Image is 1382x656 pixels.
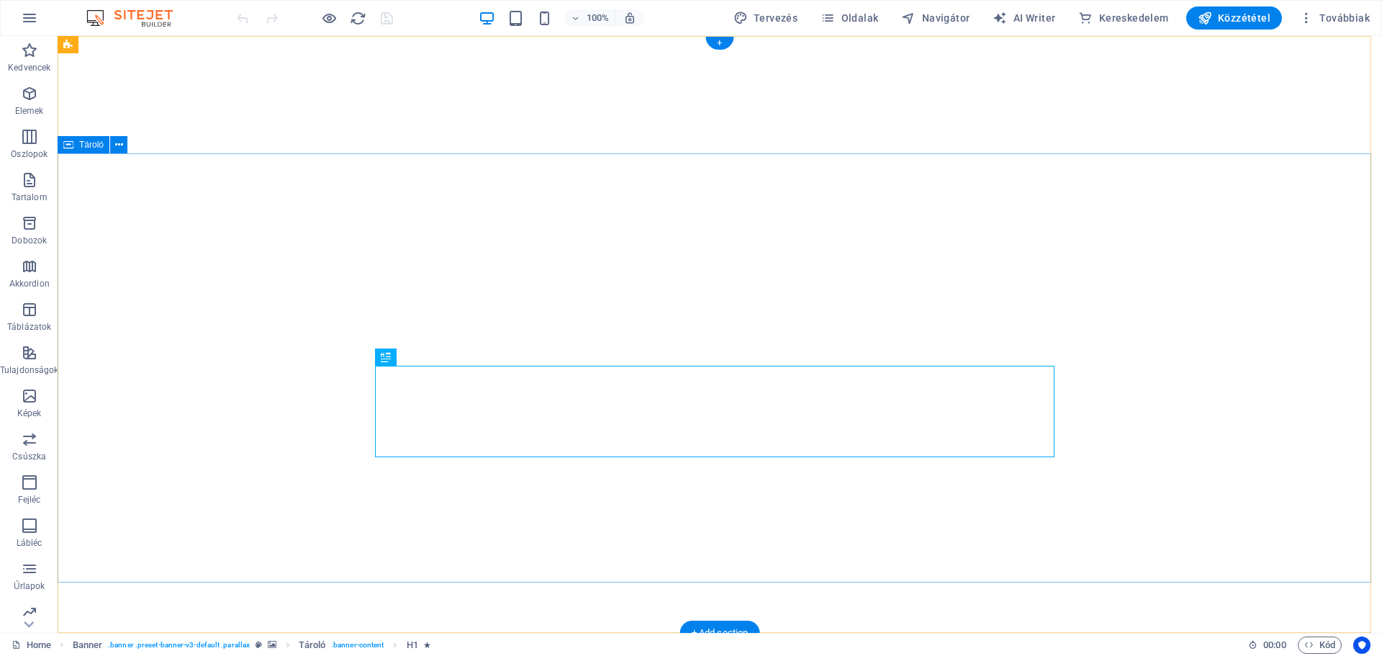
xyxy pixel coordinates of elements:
span: Kattintson a kijelöléshez. Dupla kattintás az szerkesztéshez [73,637,103,654]
p: Űrlapok [14,580,45,592]
span: Kattintson a kijelöléshez. Dupla kattintás az szerkesztéshez [407,637,418,654]
span: Kód [1304,637,1335,654]
span: Kattintson a kijelöléshez. Dupla kattintás az szerkesztéshez [299,637,325,654]
p: Kedvencek [8,62,50,73]
button: Tervezés [728,6,804,30]
button: Kereskedelem [1072,6,1174,30]
button: Navigátor [895,6,975,30]
p: Képek [17,408,42,419]
span: Továbbiak [1299,11,1370,25]
a: Kattintson a kijelölés megszüntetéséhez. Dupla kattintás az oldalak megnyitásához [12,637,51,654]
p: Táblázatok [7,321,51,333]
span: Kereskedelem [1078,11,1168,25]
button: Oldalak [815,6,884,30]
span: AI Writer [993,11,1055,25]
i: Ez az elem egy testreszabható előre beállítás [256,641,262,649]
span: Navigátor [901,11,970,25]
span: Tervezés [733,11,798,25]
p: Fejléc [18,494,41,506]
p: Lábléc [17,537,42,549]
i: Az elem animációt tartalmaz [424,641,430,649]
span: Tároló [79,140,104,149]
p: Tartalom [12,192,48,203]
i: Átméretezés esetén automatikusan beállítja a nagyítási szintet a választott eszköznek megfelelően. [623,12,636,24]
img: Editor Logo [83,9,191,27]
p: Csúszka [12,451,46,462]
button: Továbbiak [1293,6,1376,30]
p: Dobozok [12,235,47,246]
p: Oszlopok [11,148,48,160]
span: Oldalak [821,11,878,25]
i: Weboldal újratöltése [350,10,366,27]
span: Közzététel [1198,11,1270,25]
button: Usercentrics [1353,637,1370,654]
button: Kattintson ide az előnézeti módból való kilépéshez és a szerkesztés folytatásához [320,9,338,27]
div: + [705,37,733,50]
h6: Munkamenet idő [1248,637,1286,654]
button: AI Writer [987,6,1061,30]
button: reload [349,9,366,27]
i: Ez az elem hátteret tartalmaz [268,641,276,649]
h6: 100% [586,9,609,27]
button: 100% [564,9,615,27]
span: 00 00 [1263,637,1286,654]
button: Közzététel [1186,6,1282,30]
p: Akkordion [9,278,50,289]
div: Tervezés (Ctrl+Alt+Y) [728,6,804,30]
span: . banner .preset-banner-v3-default .parallax [108,637,250,654]
span: . banner-content [331,637,384,654]
span: : [1273,639,1275,650]
nav: breadcrumb [73,637,430,654]
div: + Add section [680,621,760,645]
button: Kód [1298,637,1342,654]
p: Elemek [15,105,44,117]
